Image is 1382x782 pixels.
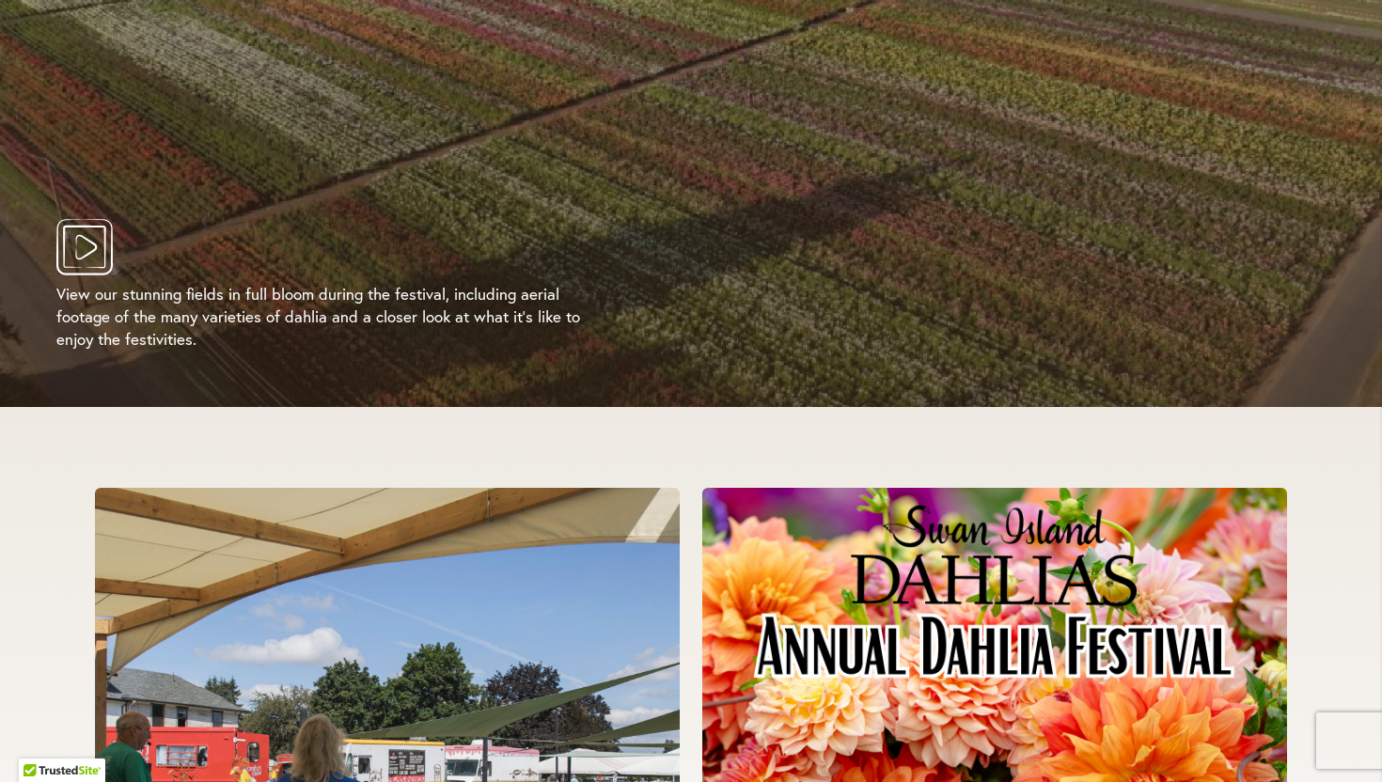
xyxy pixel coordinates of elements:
p: View our stunning fields in full bloom during the festival, including aerial footage of the many ... [56,283,609,351]
button: Play Video [56,219,1359,275]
